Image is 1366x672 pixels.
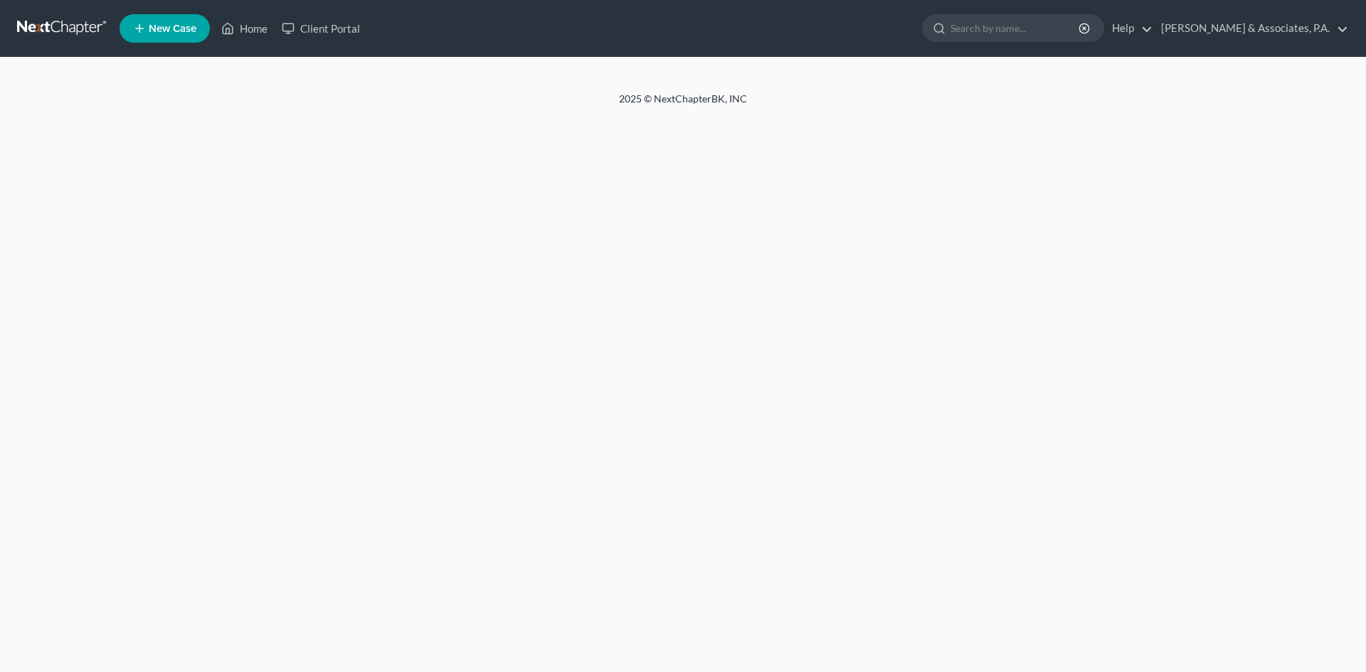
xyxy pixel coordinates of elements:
div: 2025 © NextChapterBK, INC [277,92,1089,117]
a: Client Portal [275,16,367,41]
a: [PERSON_NAME] & Associates, P.A. [1154,16,1348,41]
a: Help [1105,16,1153,41]
input: Search by name... [951,15,1081,41]
a: Home [214,16,275,41]
span: New Case [149,23,196,34]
